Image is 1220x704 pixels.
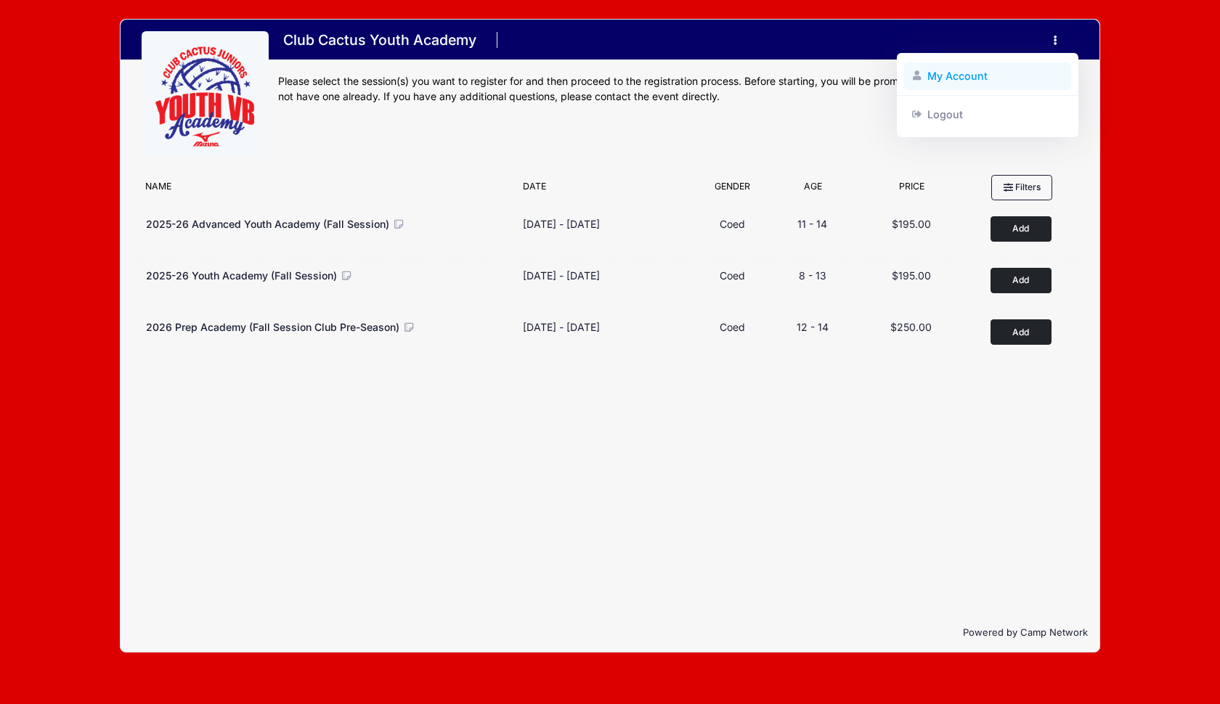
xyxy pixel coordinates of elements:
[523,319,600,335] div: [DATE] - [DATE]
[138,180,516,200] div: Name
[132,626,1088,640] p: Powered by Camp Network
[278,74,1078,105] div: Please select the session(s) you want to register for and then proceed to the registration proces...
[904,62,1072,90] a: My Account
[855,180,969,200] div: Price
[799,269,826,282] span: 8 - 13
[720,218,745,230] span: Coed
[892,218,931,230] span: $195.00
[991,268,1052,293] button: Add
[991,319,1052,345] button: Add
[770,180,855,200] div: Age
[151,41,260,150] img: logo
[991,216,1052,242] button: Add
[523,268,600,283] div: [DATE] - [DATE]
[146,218,389,230] span: 2025-26 Advanced Youth Academy (Fall Session)
[797,321,829,333] span: 12 - 14
[278,28,481,53] h1: Club Cactus Youth Academy
[146,269,337,282] span: 2025-26 Youth Academy (Fall Session)
[890,321,932,333] span: $250.00
[523,216,600,232] div: [DATE] - [DATE]
[991,175,1052,200] button: Filters
[720,321,745,333] span: Coed
[892,269,931,282] span: $195.00
[146,321,399,333] span: 2026 Prep Academy (Fall Session Club Pre-Season)
[720,269,745,282] span: Coed
[516,180,695,200] div: Date
[695,180,770,200] div: Gender
[797,218,827,230] span: 11 - 14
[904,100,1072,128] a: Logout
